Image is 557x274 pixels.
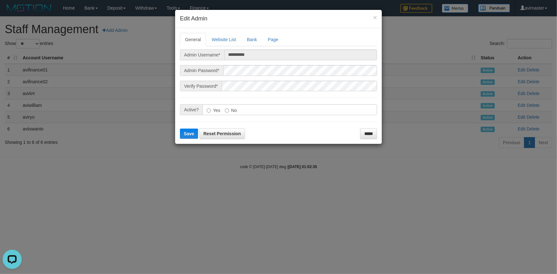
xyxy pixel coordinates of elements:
a: General [180,33,206,46]
a: Page [263,33,284,46]
input: Yes [207,108,211,113]
span: Admin Password* [180,65,223,76]
a: Website List [207,33,241,46]
span: Admin Username* [180,49,224,60]
span: Active? [180,104,203,115]
button: Open LiveChat chat widget [3,3,22,22]
label: No [225,107,237,114]
a: Bank [242,33,262,46]
a: Reset Permission [199,128,245,139]
span: Verify Password* [180,81,222,92]
button: × [373,14,377,21]
label: Yes [207,107,220,114]
h4: Edit Admin [180,15,377,23]
span: Reset Permission [204,131,241,136]
input: No [225,108,229,113]
button: Save [180,129,198,139]
span: Save [184,131,194,136]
